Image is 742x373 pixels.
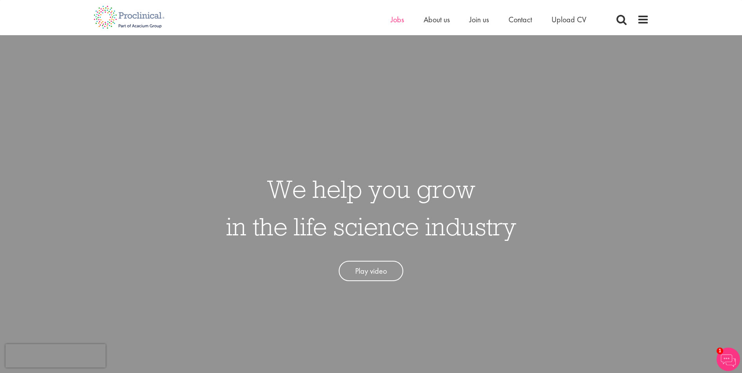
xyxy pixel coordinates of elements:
[717,348,740,371] img: Chatbot
[469,14,489,25] a: Join us
[717,348,723,354] span: 1
[552,14,586,25] a: Upload CV
[508,14,532,25] a: Contact
[424,14,450,25] a: About us
[391,14,404,25] a: Jobs
[339,261,403,282] a: Play video
[226,170,516,245] h1: We help you grow in the life science industry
